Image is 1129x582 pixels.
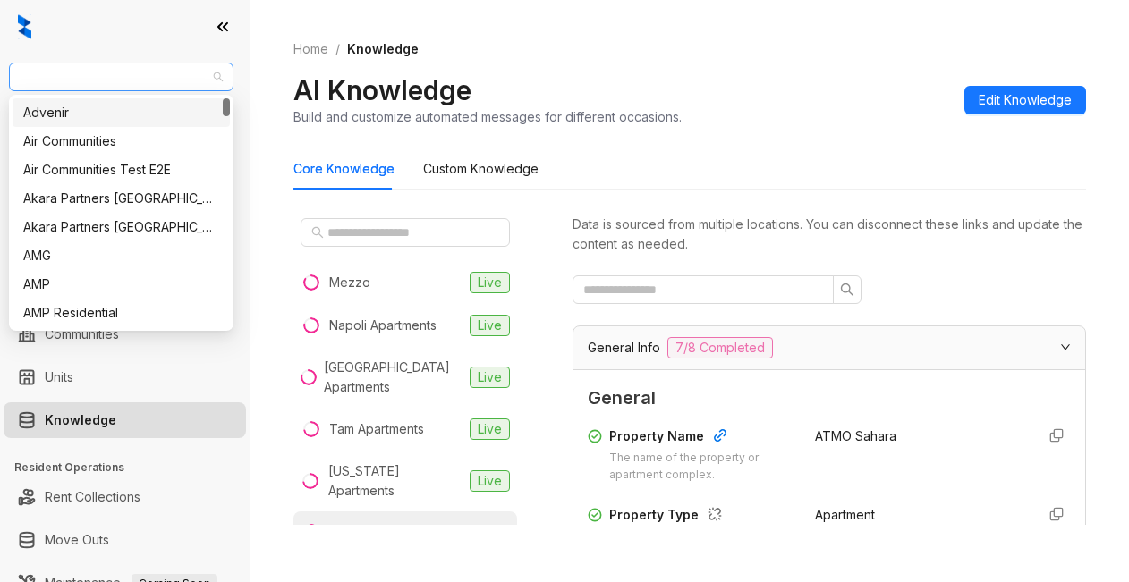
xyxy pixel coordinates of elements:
[4,402,246,438] li: Knowledge
[667,337,773,358] span: 7/8 Completed
[293,107,682,126] div: Build and customize automated messages for different occasions.
[4,316,246,352] li: Communities
[840,283,854,297] span: search
[4,240,246,275] li: Collections
[13,156,230,184] div: Air Communities Test E2E
[293,73,471,107] h2: AI Knowledge
[4,197,246,232] li: Leasing
[329,419,424,439] div: Tam Apartments
[13,299,230,327] div: AMP Residential
[45,402,116,438] a: Knowledge
[470,272,510,293] span: Live
[573,215,1086,254] div: Data is sourced from multiple locations. You can disconnect these links and update the content as...
[979,90,1072,110] span: Edit Knowledge
[23,246,219,266] div: AMG
[347,41,419,56] span: Knowledge
[23,303,219,323] div: AMP Residential
[815,428,896,443] span: ATMO Sahara
[45,316,119,352] a: Communities
[4,479,246,515] li: Rent Collections
[4,120,246,156] li: Leads
[329,522,417,542] div: ATMO Sahara
[23,217,219,237] div: Akara Partners [GEOGRAPHIC_DATA]
[311,226,324,239] span: search
[470,315,510,336] span: Live
[13,241,230,270] div: AMG
[964,86,1086,114] button: Edit Knowledge
[14,460,250,476] h3: Resident Operations
[470,367,510,388] span: Live
[23,160,219,180] div: Air Communities Test E2E
[18,14,31,39] img: logo
[290,39,332,59] a: Home
[293,159,395,179] div: Core Knowledge
[1060,342,1071,352] span: expanded
[13,270,230,299] div: AMP
[13,98,230,127] div: Advenir
[13,184,230,213] div: Akara Partners Nashville
[470,418,510,440] span: Live
[423,159,539,179] div: Custom Knowledge
[335,39,340,59] li: /
[328,461,463,501] div: [US_STATE] Apartments
[20,63,223,90] span: AMG
[23,131,219,151] div: Air Communities
[588,338,660,358] span: General Info
[324,358,463,397] div: [GEOGRAPHIC_DATA] Apartments
[13,213,230,241] div: Akara Partners Phoenix
[815,507,875,522] span: Apartment
[573,326,1085,369] div: General Info7/8 Completed
[588,384,1071,412] span: General
[23,274,219,294] div: AMP
[45,522,109,558] a: Move Outs
[23,189,219,208] div: Akara Partners [GEOGRAPHIC_DATA]
[4,359,246,395] li: Units
[23,103,219,122] div: Advenir
[4,522,246,558] li: Move Outs
[329,316,437,335] div: Napoli Apartments
[45,479,140,515] a: Rent Collections
[45,359,73,395] a: Units
[609,426,794,450] div: Property Name
[609,450,794,484] div: The name of the property or apartment complex.
[329,273,370,292] div: Mezzo
[13,127,230,156] div: Air Communities
[609,505,794,528] div: Property Type
[470,470,510,492] span: Live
